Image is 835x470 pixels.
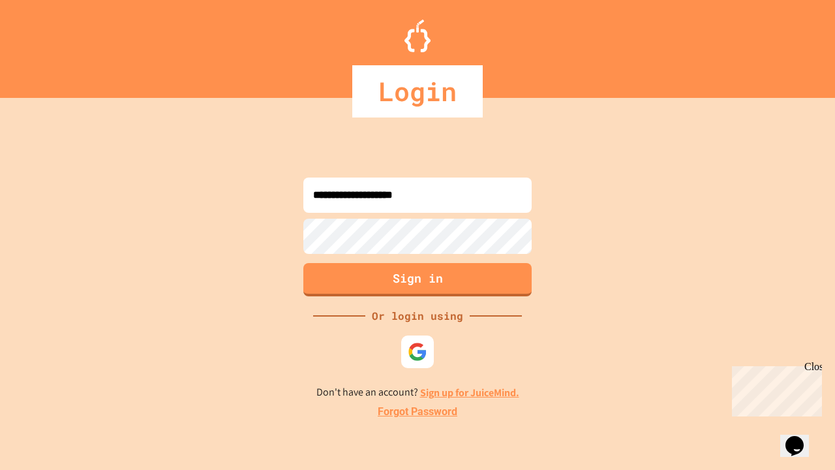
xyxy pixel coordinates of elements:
div: Login [352,65,483,117]
div: Or login using [365,308,470,324]
a: Sign up for JuiceMind. [420,386,519,399]
img: google-icon.svg [408,342,427,362]
img: Logo.svg [404,20,431,52]
iframe: chat widget [727,361,822,416]
iframe: chat widget [780,418,822,457]
p: Don't have an account? [316,384,519,401]
a: Forgot Password [378,404,457,420]
button: Sign in [303,263,532,296]
div: Chat with us now!Close [5,5,90,83]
